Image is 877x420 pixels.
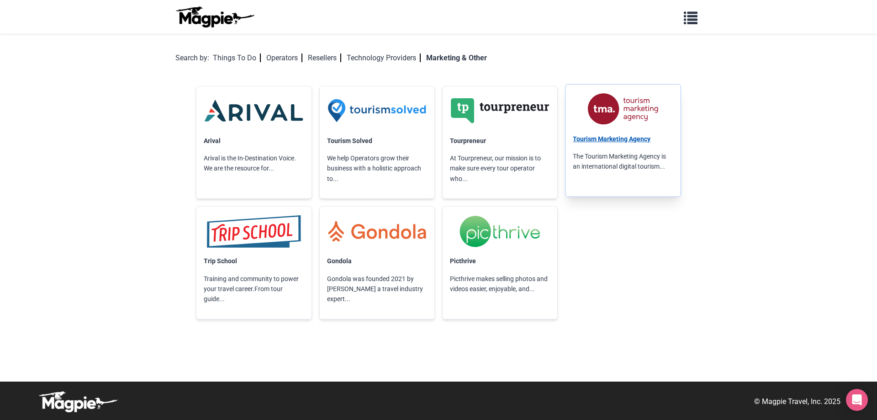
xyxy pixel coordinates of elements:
img: Tourism Solved logo [327,94,427,128]
img: Tourism Marketing Agency logo [573,92,673,127]
p: Picthrive makes selling photos and videos easier, enjoyable, and... [443,266,557,302]
a: Tourpreneur [450,137,486,144]
a: Operators [266,53,302,62]
div: Open Intercom Messenger [846,389,868,411]
a: Picthrive [450,257,476,265]
a: Gondola [327,257,352,265]
a: Marketing & Other [426,53,487,62]
a: Technology Providers [347,53,421,62]
a: Things To Do [213,53,261,62]
p: © Magpie Travel, Inc. 2025 [754,396,840,408]
p: At Tourpreneur, our mission is to make sure every tour operator who... [443,146,557,191]
img: Trip School logo [204,214,304,249]
p: Gondola was founded 2021 by [PERSON_NAME] a travel industry expert... [320,266,434,312]
img: logo-ab69f6fb50320c5b225c76a69d11143b.png [174,6,256,28]
img: Arival logo [204,94,304,128]
a: Tourism Solved [327,137,372,144]
div: Search by: [175,52,209,64]
p: The Tourism Marketing Agency is an international digital tourism... [565,144,680,179]
img: Gondola logo [327,214,427,249]
img: Picthrive logo [450,214,550,249]
p: Arival is the In-Destination Voice. We are the resource for... [196,146,311,181]
a: Arival [204,137,221,144]
a: Resellers [308,53,341,62]
a: Tourism Marketing Agency [573,135,650,143]
a: Trip School [204,257,237,265]
img: logo-white-d94fa1abed81b67a048b3d0f0ab5b955.png [37,391,119,413]
p: We help Operators grow their business with a holistic approach to... [320,146,434,191]
img: Tourpreneur logo [450,94,550,128]
p: Training and community to power your travel career.From tour guide... [196,266,311,312]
